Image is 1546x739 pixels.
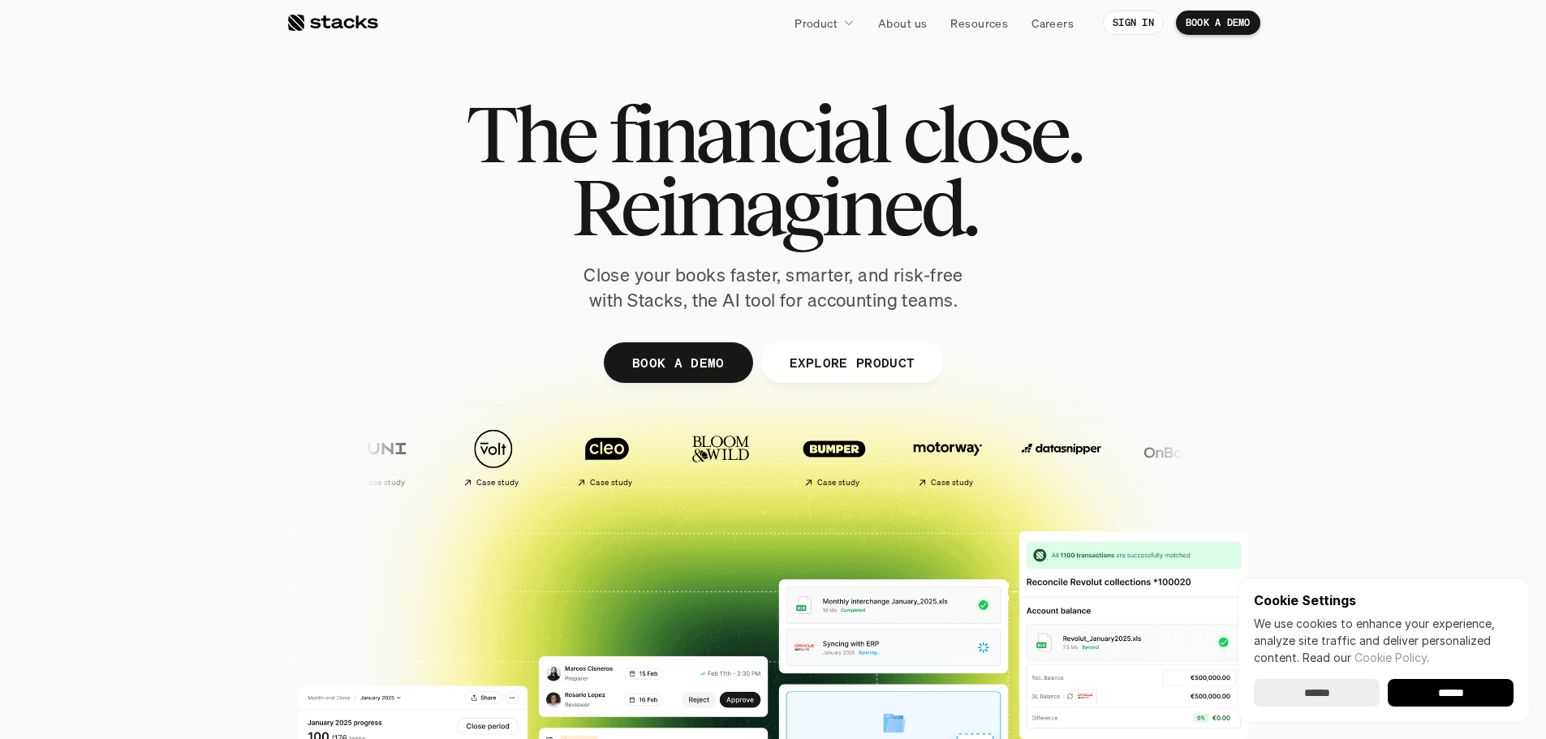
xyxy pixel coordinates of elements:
a: Cookie Policy [1354,651,1427,664]
a: Resources [941,8,1018,37]
a: BOOK A DEMO [1176,11,1260,35]
p: Close your books faster, smarter, and risk-free with Stacks, the AI tool for accounting teams. [571,263,976,313]
p: BOOK A DEMO [1186,17,1251,28]
a: Careers [1022,8,1083,37]
a: Case study [782,420,887,494]
span: The [466,97,595,170]
h2: Case study [816,478,859,488]
p: BOOK A DEMO [631,350,724,374]
p: Resources [950,15,1008,32]
h2: Case study [589,478,632,488]
span: close. [902,97,1081,170]
h2: Case study [476,478,519,488]
p: We use cookies to enhance your experience, analyze site traffic and deliver personalized content. [1254,615,1514,666]
span: Reimagined. [571,170,975,243]
p: Careers [1031,15,1074,32]
a: Case study [441,420,546,494]
p: EXPLORE PRODUCT [789,350,915,374]
a: Case study [554,420,660,494]
a: Case study [327,420,433,494]
h2: Case study [362,478,405,488]
a: About us [868,8,937,37]
p: About us [878,15,927,32]
p: Cookie Settings [1254,594,1514,607]
a: SIGN IN [1103,11,1164,35]
p: SIGN IN [1113,17,1154,28]
a: BOOK A DEMO [603,342,752,383]
a: EXPLORE PRODUCT [760,342,943,383]
p: Product [795,15,838,32]
a: Case study [895,420,1001,494]
h2: Case study [930,478,973,488]
span: Read our . [1303,651,1429,664]
span: financial [609,97,889,170]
